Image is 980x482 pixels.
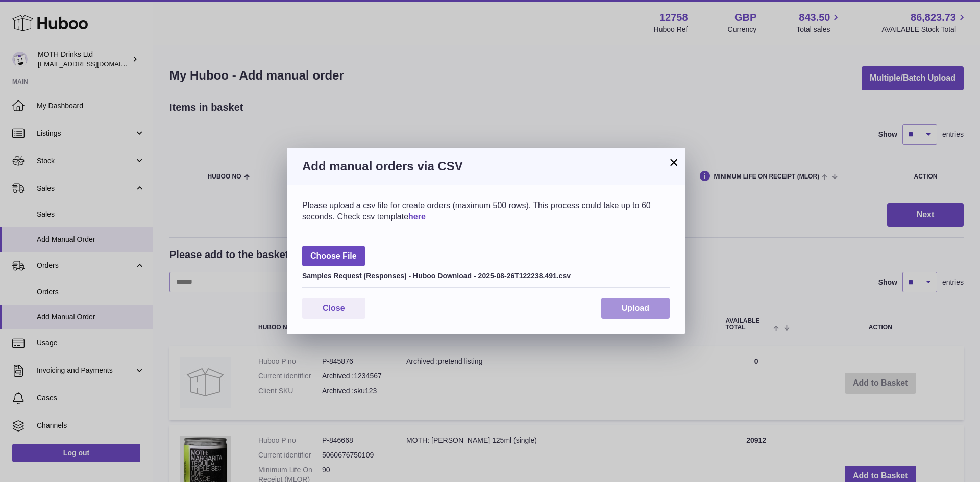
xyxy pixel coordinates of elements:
span: Close [323,303,345,312]
a: here [408,212,426,221]
button: Close [302,298,365,319]
button: Upload [601,298,670,319]
span: Choose File [302,246,365,267]
h3: Add manual orders via CSV [302,158,670,174]
div: Samples Request (Responses) - Huboo Download - 2025-08-26T122238.491.csv [302,269,670,281]
div: Please upload a csv file for create orders (maximum 500 rows). This process could take up to 60 s... [302,200,670,222]
button: × [668,156,680,168]
span: Upload [622,303,649,312]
